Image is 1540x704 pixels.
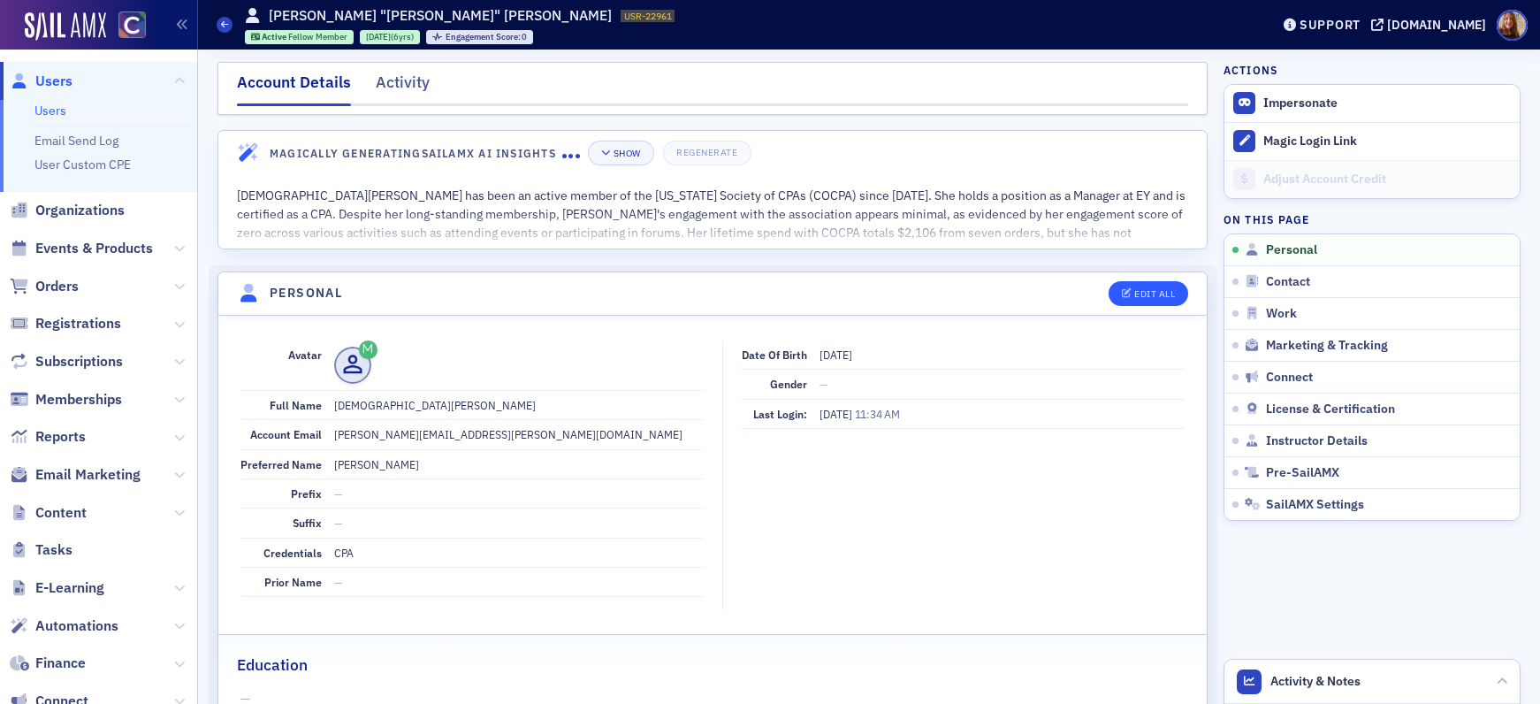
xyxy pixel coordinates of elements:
span: Registrations [35,314,121,333]
span: Automations [35,616,118,636]
a: Subscriptions [10,352,123,371]
button: [DOMAIN_NAME] [1371,19,1492,31]
button: Magic Login Link [1224,122,1520,160]
div: 2019-10-09 00:00:00 [360,30,420,44]
dd: [PERSON_NAME][EMAIL_ADDRESS][PERSON_NAME][DOMAIN_NAME] [334,420,704,448]
span: [DATE] [820,407,855,421]
span: Gender [770,377,807,391]
span: — [820,377,828,391]
button: Edit All [1109,281,1188,306]
span: Credentials [263,546,322,560]
span: Subscriptions [35,352,123,371]
a: Events & Products [10,239,153,258]
div: Show [614,149,641,158]
a: E-Learning [10,578,104,598]
span: Activity & Notes [1270,672,1361,691]
h2: Education [237,654,308,677]
span: Date of Birth [742,348,807,362]
span: Suffix [293,516,322,530]
span: Last Login: [753,407,807,421]
span: Connect [1266,370,1313,386]
span: Prior Name [264,575,322,589]
span: 11:34 AM [855,407,900,421]
span: — [334,516,343,530]
a: Organizations [10,201,125,220]
span: USR-22961 [624,10,672,22]
span: Email Marketing [35,465,141,485]
a: Tasks [10,540,72,560]
img: SailAMX [118,11,146,39]
h1: [PERSON_NAME] "[PERSON_NAME]" [PERSON_NAME] [269,6,612,26]
span: Profile [1497,10,1528,41]
button: Show [588,141,654,165]
a: Finance [10,654,86,673]
a: Orders [10,277,79,296]
span: Fellow Member [288,31,347,42]
a: Active Fellow Member [251,31,348,42]
div: Active: Active: Fellow Member [245,30,355,44]
span: — [334,575,343,589]
span: Instructor Details [1266,433,1368,449]
div: Engagement Score: 0 [426,30,533,44]
img: SailAMX [25,12,106,41]
span: E-Learning [35,578,104,598]
div: Support [1300,17,1361,33]
span: Account Email [250,427,322,441]
span: License & Certification [1266,402,1395,417]
div: Magic Login Link [1263,134,1511,149]
span: Avatar [288,348,322,362]
span: Reports [35,427,86,447]
span: Users [35,72,72,91]
div: [DOMAIN_NAME] [1387,17,1486,33]
span: Contact [1266,274,1310,290]
span: Prefix [291,486,322,501]
div: Edit All [1134,289,1175,299]
span: Tasks [35,540,72,560]
a: Reports [10,427,86,447]
span: Marketing & Tracking [1266,338,1388,354]
div: Adjust Account Credit [1263,172,1511,187]
a: Users [34,103,66,119]
span: [DATE] [366,31,391,42]
a: View Homepage [106,11,146,42]
a: Content [10,503,87,523]
h4: Magically Generating SailAMX AI Insights [270,145,562,161]
span: Engagement Score : [446,31,522,42]
span: SailAMX Settings [1266,497,1364,513]
div: 0 [446,33,528,42]
a: Memberships [10,390,122,409]
span: Pre-SailAMX [1266,465,1339,481]
h4: Actions [1224,62,1278,78]
div: (6yrs) [366,31,414,42]
span: Active [262,31,288,42]
dd: [DEMOGRAPHIC_DATA][PERSON_NAME] [334,391,704,419]
dd: CPA [334,539,704,567]
div: Activity [376,71,430,103]
span: Preferred Name [240,457,322,471]
a: User Custom CPE [34,157,131,172]
button: Regenerate [663,141,751,165]
span: Memberships [35,390,122,409]
a: Automations [10,616,118,636]
span: Work [1266,306,1297,322]
span: Orders [35,277,79,296]
span: Organizations [35,201,125,220]
a: Email Marketing [10,465,141,485]
span: Content [35,503,87,523]
a: Users [10,72,72,91]
dd: [PERSON_NAME] [334,450,704,478]
span: [DATE] [820,348,852,362]
span: Personal [1266,242,1317,258]
span: Full Name [270,398,322,412]
span: — [334,486,343,501]
button: Impersonate [1263,96,1338,111]
h4: On this page [1224,211,1521,227]
a: Adjust Account Credit [1224,160,1520,198]
h4: Personal [270,284,342,302]
div: Account Details [237,71,351,106]
span: Finance [35,654,86,673]
a: Email Send Log [34,133,118,149]
a: Registrations [10,314,121,333]
span: Events & Products [35,239,153,258]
